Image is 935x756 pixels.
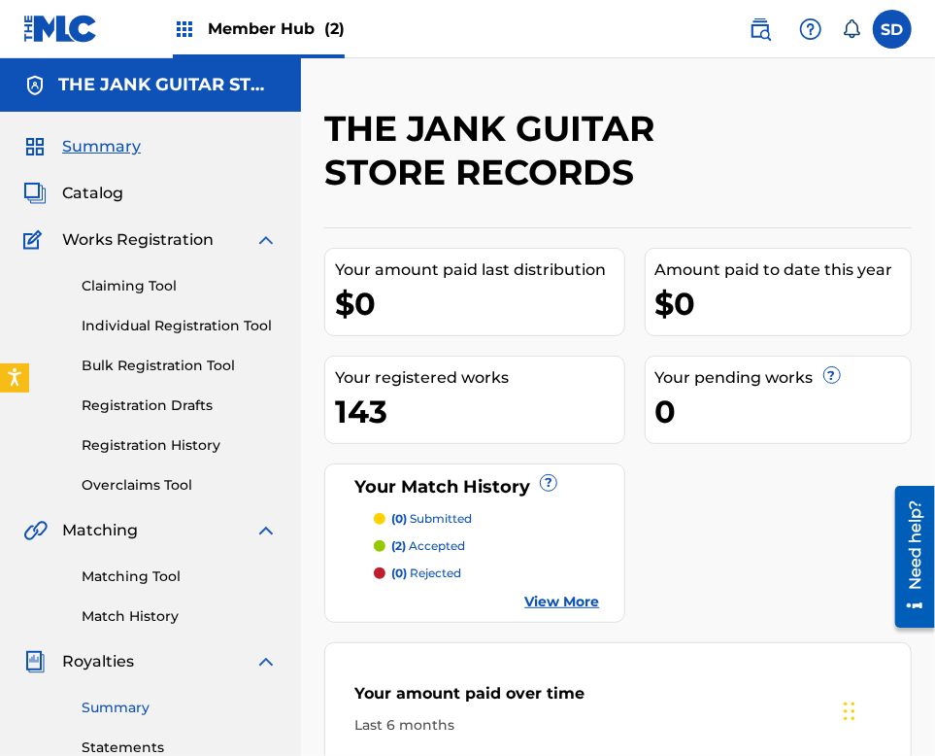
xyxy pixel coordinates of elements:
span: ? [541,475,556,491]
span: (2) [391,538,406,553]
div: Amount paid to date this year [655,258,912,282]
iframe: Resource Center [881,479,935,636]
a: (2) accepted [374,537,600,555]
span: (0) [391,566,407,580]
img: expand [254,650,278,673]
p: accepted [391,537,465,555]
span: Catalog [62,182,123,205]
a: Matching Tool [82,567,278,587]
img: expand [254,228,278,252]
a: View More [525,592,600,612]
span: ? [824,367,840,383]
a: Public Search [741,10,780,49]
span: Member Hub [208,17,345,40]
a: CatalogCatalog [23,182,123,205]
div: Your amount paid last distribution [335,258,624,282]
div: 143 [335,390,624,433]
img: Works Registration [23,228,49,252]
img: Accounts [23,74,47,97]
p: rejected [391,565,461,582]
span: Matching [62,519,138,542]
p: submitted [391,510,472,528]
div: $0 [655,282,912,326]
img: Summary [23,135,47,158]
div: $0 [335,282,624,326]
a: Claiming Tool [82,276,278,296]
div: Notifications [842,19,861,39]
a: Registration History [82,435,278,456]
div: 0 [655,390,912,433]
span: (2) [324,19,345,38]
img: expand [254,519,278,542]
a: Summary [82,698,278,718]
iframe: Chat Widget [838,663,935,756]
img: search [749,17,772,41]
span: Summary [62,135,141,158]
div: Help [791,10,830,49]
span: (0) [391,511,407,526]
img: Royalties [23,650,47,673]
img: help [799,17,822,41]
a: Overclaims Tool [82,475,278,496]
div: User Menu [873,10,912,49]
h5: THE JANK GUITAR STORE RECORDS [58,74,278,96]
a: Registration Drafts [82,395,278,416]
div: Your amount paid over time [354,682,882,715]
img: Top Rightsholders [173,17,196,41]
div: Drag [844,682,855,740]
span: Works Registration [62,228,214,252]
div: Last 6 months [354,715,882,736]
a: SummarySummary [23,135,141,158]
a: Bulk Registration Tool [82,356,278,376]
h2: THE JANK GUITAR STORE RECORDS [324,107,777,194]
img: Catalog [23,182,47,205]
div: Your Match History [350,474,600,500]
span: Royalties [62,650,134,673]
div: Your registered works [335,366,624,390]
a: Individual Registration Tool [82,316,278,336]
img: Matching [23,519,48,542]
a: (0) submitted [374,510,600,528]
a: (0) rejected [374,565,600,582]
a: Match History [82,606,278,627]
div: Your pending works [655,366,912,390]
img: MLC Logo [23,15,98,43]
